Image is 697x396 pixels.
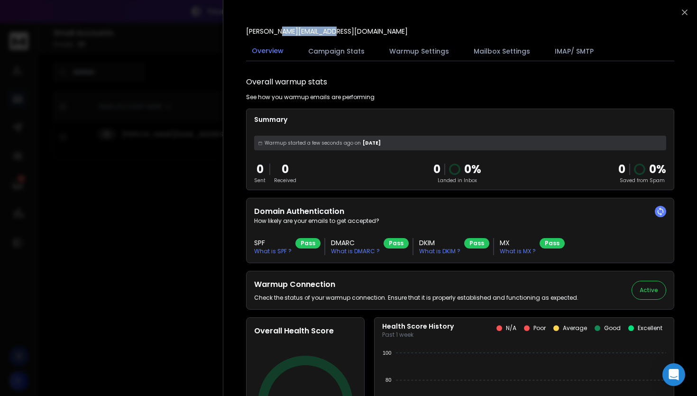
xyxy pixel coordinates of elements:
p: 0 % [464,162,481,177]
button: Warmup Settings [384,41,455,62]
p: Health Score History [382,322,454,331]
p: Poor [533,324,546,332]
p: What is SPF ? [254,248,292,255]
p: Saved from Spam [618,177,666,184]
p: Excellent [638,324,662,332]
p: Received [274,177,296,184]
p: Past 1 week [382,331,454,339]
h3: MX [500,238,536,248]
h1: Overall warmup stats [246,76,327,88]
p: Landed in Inbox [433,177,481,184]
h2: Domain Authentication [254,206,666,217]
p: Summary [254,115,666,124]
div: Open Intercom Messenger [662,363,685,386]
h2: Overall Health Score [254,325,357,337]
p: Good [604,324,621,332]
div: Pass [384,238,409,249]
button: Mailbox Settings [468,41,536,62]
p: 0 [254,162,266,177]
strong: 0 [618,161,625,177]
p: What is MX ? [500,248,536,255]
h3: SPF [254,238,292,248]
button: IMAP/ SMTP [549,41,599,62]
p: How likely are your emails to get accepted? [254,217,666,225]
p: N/A [506,324,516,332]
div: Pass [464,238,489,249]
p: 0 % [649,162,666,177]
div: Pass [295,238,321,249]
tspan: 80 [385,377,391,383]
span: Warmup started a few seconds ago on [265,139,361,147]
button: Overview [246,40,289,62]
tspan: 100 [383,350,391,356]
p: See how you warmup emails are performing [246,93,375,101]
h3: DMARC [331,238,380,248]
h2: Warmup Connection [254,279,578,290]
p: [PERSON_NAME][EMAIL_ADDRESS][DOMAIN_NAME] [246,27,408,36]
p: Average [563,324,587,332]
p: What is DMARC ? [331,248,380,255]
button: Active [632,281,666,300]
p: What is DKIM ? [419,248,460,255]
div: Pass [540,238,565,249]
p: Check the status of your warmup connection. Ensure that it is properly established and functionin... [254,294,578,302]
button: Campaign Stats [303,41,370,62]
p: Sent [254,177,266,184]
p: 0 [274,162,296,177]
div: [DATE] [254,136,666,150]
p: 0 [433,162,440,177]
h3: DKIM [419,238,460,248]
